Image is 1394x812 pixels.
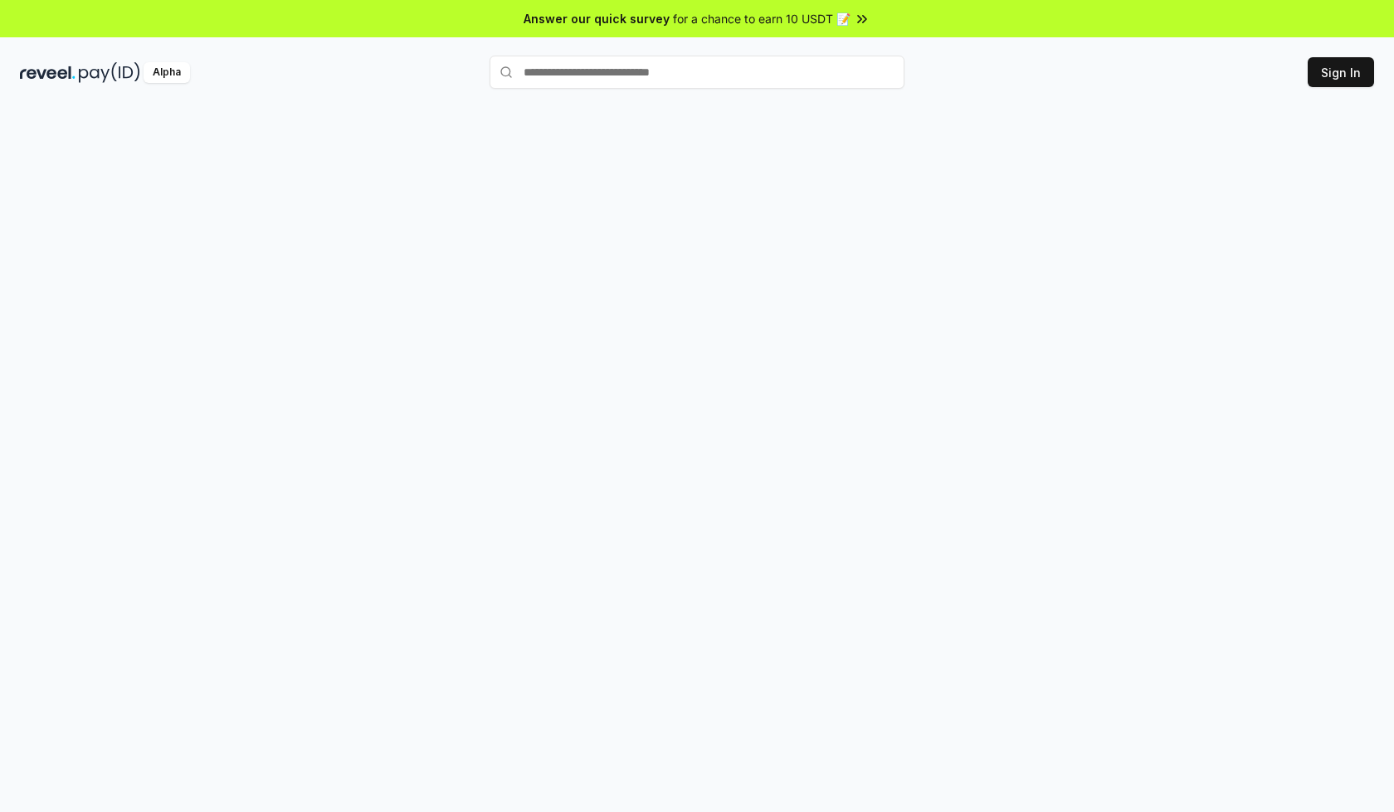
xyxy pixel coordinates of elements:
[20,62,76,83] img: reveel_dark
[1308,57,1374,87] button: Sign In
[524,10,670,27] span: Answer our quick survey
[144,62,190,83] div: Alpha
[79,62,140,83] img: pay_id
[673,10,851,27] span: for a chance to earn 10 USDT 📝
